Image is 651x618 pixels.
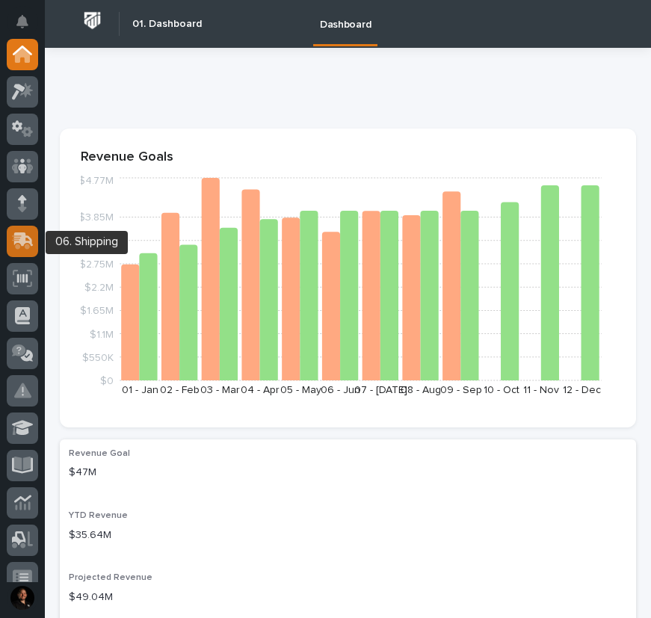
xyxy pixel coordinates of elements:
[563,385,601,395] text: 12 - Dec
[100,376,114,386] tspan: $0
[69,465,627,481] p: $47M
[19,15,38,39] div: Notifications
[79,259,114,270] tspan: $2.75M
[69,590,627,605] p: $49.04M
[160,385,200,395] text: 02 - Feb
[69,573,152,582] span: Projected Revenue
[200,385,240,395] text: 03 - Mar
[440,385,482,395] text: 09 - Sep
[78,213,114,223] tspan: $3.85M
[7,6,38,37] button: Notifications
[78,176,114,187] tspan: $4.77M
[354,385,407,395] text: 07 - [DATE]
[321,385,360,395] text: 06 - Jun
[122,385,158,395] text: 01 - Jan
[69,511,128,520] span: YTD Revenue
[280,385,321,395] text: 05 - May
[484,385,519,395] text: 10 - Oct
[81,149,615,166] p: Revenue Goals
[401,385,441,395] text: 08 - Aug
[69,449,130,458] span: Revenue Goal
[84,236,114,247] tspan: $3.3M
[69,528,627,543] p: $35.64M
[132,15,202,33] h2: 01. Dashboard
[78,7,106,34] img: Workspace Logo
[80,306,114,317] tspan: $1.65M
[241,385,280,395] text: 04 - Apr
[90,330,114,340] tspan: $1.1M
[523,385,559,395] text: 11 - Nov
[7,582,38,614] button: users-avatar
[82,353,114,363] tspan: $550K
[84,282,114,293] tspan: $2.2M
